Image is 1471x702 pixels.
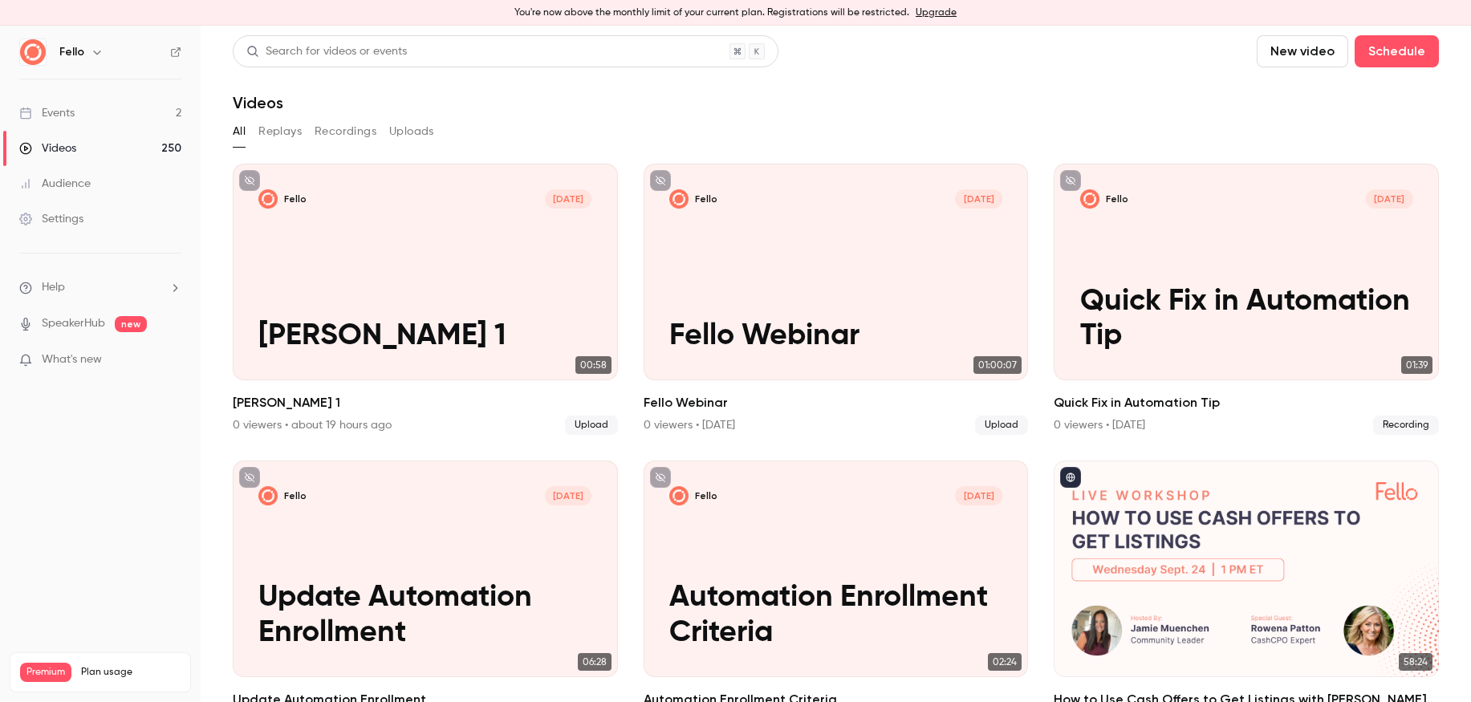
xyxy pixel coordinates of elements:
span: 00:58 [575,356,612,374]
li: Fello Webinar [644,164,1029,435]
li: Matt Smith 1 [233,164,618,435]
img: tab_domain_overview_orange.svg [43,93,56,106]
span: Plan usage [81,666,181,679]
span: [DATE] [545,486,592,505]
iframe: Noticeable Trigger [162,353,181,367]
div: 0 viewers • about 19 hours ago [233,417,392,433]
button: unpublished [239,467,260,488]
button: New video [1257,35,1348,67]
span: Upload [975,416,1028,435]
p: Fello [284,489,307,502]
span: Help [42,279,65,296]
button: Uploads [389,119,434,144]
button: All [233,119,246,144]
span: 06:28 [578,653,612,671]
span: [DATE] [1366,189,1413,209]
button: unpublished [650,467,671,488]
div: Keywords by Traffic [177,95,270,105]
button: published [1060,467,1081,488]
span: 58:24 [1399,653,1432,671]
div: Videos [19,140,76,156]
span: [DATE] [955,486,1002,505]
div: Settings [19,211,83,227]
span: What's new [42,351,102,368]
div: Audience [19,176,91,192]
div: Events [19,105,75,121]
span: new [115,316,147,332]
div: 0 viewers • [DATE] [1054,417,1145,433]
p: Fello [284,193,307,205]
span: 01:39 [1401,356,1432,374]
button: Schedule [1355,35,1439,67]
p: Automation Enrollment Criteria [669,581,1002,651]
p: Fello Webinar [669,319,1002,354]
img: Fello Webinar [669,189,689,209]
button: unpublished [239,170,260,191]
a: Fello WebinarFello[DATE]Fello Webinar01:00:07Fello Webinar0 viewers • [DATE]Upload [644,164,1029,435]
img: tab_keywords_by_traffic_grey.svg [160,93,173,106]
div: Domain Overview [61,95,144,105]
a: Upgrade [916,6,957,19]
li: Quick Fix in Automation Tip [1054,164,1439,435]
div: Domain: [DOMAIN_NAME] [42,42,177,55]
a: Matt Smith 1Fello[DATE][PERSON_NAME] 100:58[PERSON_NAME] 10 viewers • about 19 hours agoUpload [233,164,618,435]
h1: Videos [233,93,283,112]
div: v 4.0.25 [45,26,79,39]
span: [DATE] [545,189,592,209]
p: Quick Fix in Automation Tip [1080,285,1413,355]
img: Quick Fix in Automation Tip [1080,189,1099,209]
div: Search for videos or events [246,43,407,60]
img: Automation Enrollment Criteria [669,486,689,505]
h6: Fello [59,44,84,60]
img: Fello [20,39,46,65]
p: Update Automation Enrollment [258,581,591,651]
img: Matt Smith 1 [258,189,278,209]
button: unpublished [1060,170,1081,191]
a: SpeakerHub [42,315,105,332]
button: Recordings [315,119,376,144]
button: unpublished [650,170,671,191]
span: 02:24 [988,653,1022,671]
section: Videos [233,35,1439,692]
p: Fello [695,489,717,502]
p: Fello [1106,193,1128,205]
span: Recording [1373,416,1439,435]
p: Fello [695,193,717,205]
p: [PERSON_NAME] 1 [258,319,591,354]
h2: [PERSON_NAME] 1 [233,393,618,412]
span: Upload [565,416,618,435]
img: website_grey.svg [26,42,39,55]
div: 0 viewers • [DATE] [644,417,735,433]
span: Premium [20,663,71,682]
span: 01:00:07 [973,356,1022,374]
a: Quick Fix in Automation TipFello[DATE]Quick Fix in Automation Tip01:39Quick Fix in Automation Tip... [1054,164,1439,435]
button: Replays [258,119,302,144]
h2: Fello Webinar [644,393,1029,412]
img: logo_orange.svg [26,26,39,39]
img: Update Automation Enrollment [258,486,278,505]
h2: Quick Fix in Automation Tip [1054,393,1439,412]
span: [DATE] [955,189,1002,209]
li: help-dropdown-opener [19,279,181,296]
